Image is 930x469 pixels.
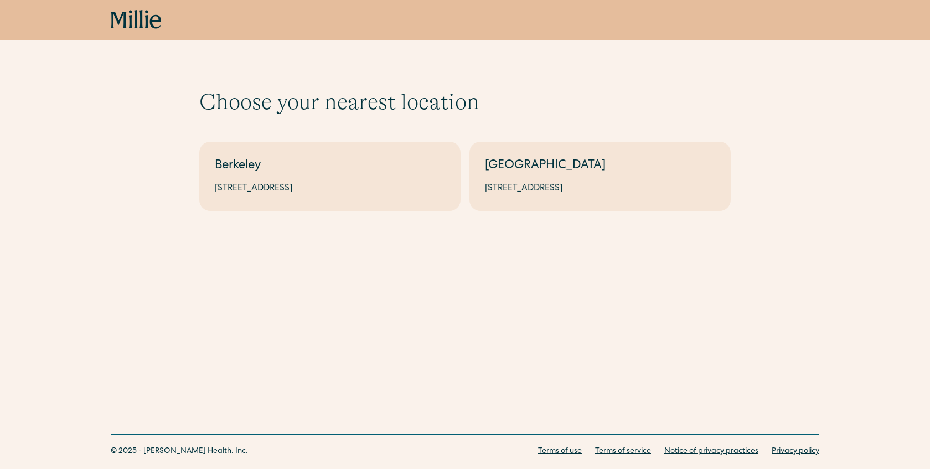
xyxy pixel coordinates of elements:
[772,446,819,457] a: Privacy policy
[538,446,582,457] a: Terms of use
[111,446,248,457] div: © 2025 - [PERSON_NAME] Health, Inc.
[485,182,715,195] div: [STREET_ADDRESS]
[199,142,461,211] a: Berkeley[STREET_ADDRESS]
[215,157,445,176] div: Berkeley
[485,157,715,176] div: [GEOGRAPHIC_DATA]
[199,89,731,115] h1: Choose your nearest location
[469,142,731,211] a: [GEOGRAPHIC_DATA][STREET_ADDRESS]
[664,446,758,457] a: Notice of privacy practices
[111,10,162,30] a: home
[595,446,651,457] a: Terms of service
[215,182,445,195] div: [STREET_ADDRESS]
